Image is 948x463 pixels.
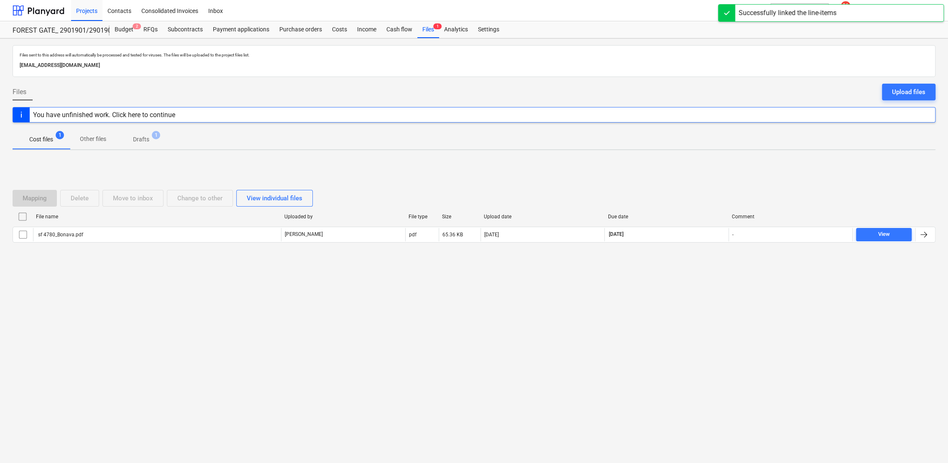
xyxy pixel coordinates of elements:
a: Files1 [417,21,439,38]
a: Payment applications [208,21,274,38]
div: Uploaded by [284,214,402,220]
div: 65.36 KB [442,232,463,238]
a: RFQs [138,21,163,38]
p: Files sent to this address will automatically be processed and tested for viruses. The files will... [20,52,928,58]
a: Purchase orders [274,21,327,38]
div: [DATE] [484,232,499,238]
div: Upload date [484,214,601,220]
p: Cost files [29,135,53,144]
div: Files [417,21,439,38]
div: - [732,232,733,238]
div: Upload files [892,87,925,97]
a: Cash flow [381,21,417,38]
a: Costs [327,21,352,38]
iframe: Chat Widget [906,423,948,463]
button: Upload files [882,84,935,100]
p: Other files [80,135,106,143]
div: Size [442,214,477,220]
div: File type [409,214,435,220]
a: Analytics [439,21,473,38]
a: Settings [473,21,504,38]
div: FOREST GATE_ 2901901/2901902/2901903 [13,26,100,35]
div: Due date [608,214,725,220]
div: sf 4780_Bonava.pdf [37,232,83,238]
a: Income [352,21,381,38]
button: View individual files [236,190,313,207]
p: [EMAIL_ADDRESS][DOMAIN_NAME] [20,61,928,70]
div: View [878,230,890,239]
div: Budget [110,21,138,38]
span: [DATE] [608,231,624,238]
a: Subcontracts [163,21,208,38]
button: View [856,228,912,241]
p: [PERSON_NAME] [285,231,323,238]
span: 1 [433,23,442,29]
div: pdf [409,232,417,238]
span: 1 [56,131,64,139]
div: You have unfinished work. Click here to continue [33,111,175,119]
div: Successfully linked the line-items [738,8,836,18]
span: 1 [152,131,160,139]
span: Files [13,87,26,97]
div: Comment [732,214,849,220]
div: File name [36,214,278,220]
div: View individual files [247,193,302,204]
a: Budget2 [110,21,138,38]
p: Drafts [133,135,149,144]
span: 2 [133,23,141,29]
